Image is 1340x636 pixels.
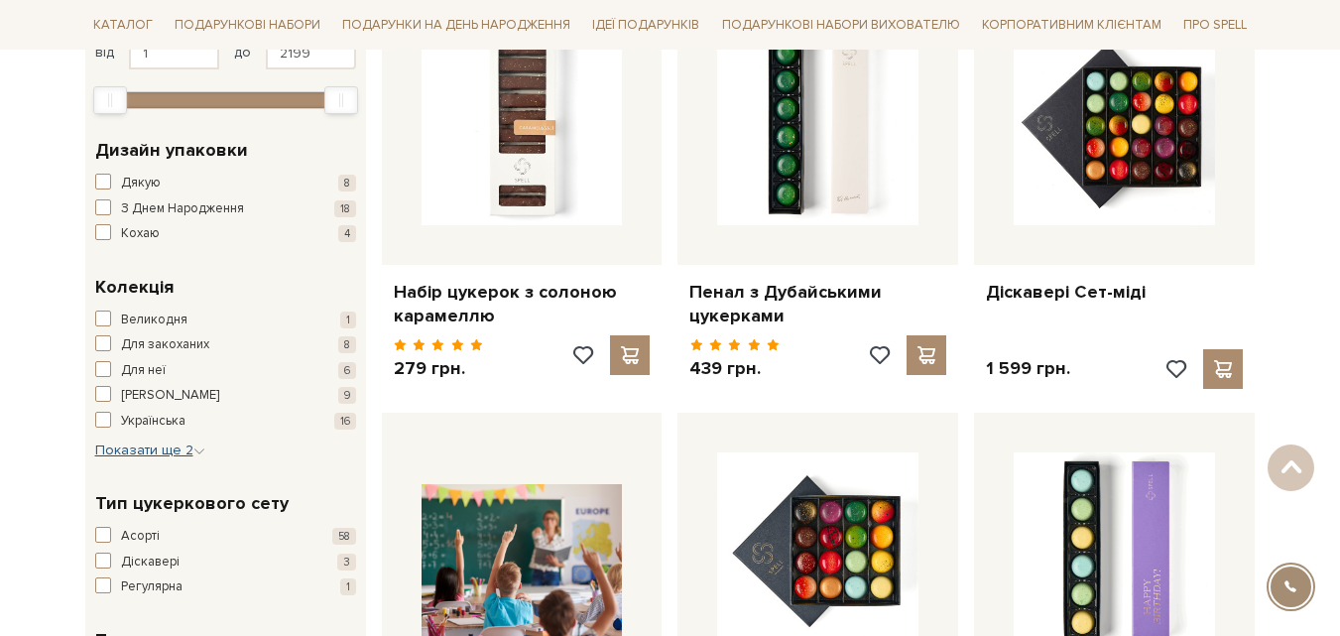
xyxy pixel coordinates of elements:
span: Колекція [95,274,174,301]
button: Показати ще 2 [95,441,205,460]
span: 3 [337,554,356,571]
span: Українська [121,412,185,432]
span: [PERSON_NAME] [121,386,219,406]
span: Для неї [121,361,166,381]
span: 1 [340,578,356,595]
span: Тип цукеркового сету [95,490,289,517]
span: 16 [334,413,356,430]
span: 8 [338,175,356,191]
span: Дизайн упаковки [95,137,248,164]
a: Ідеї подарунків [584,10,707,41]
div: Max [324,86,358,114]
p: 1 599 грн. [986,357,1070,380]
span: Кохаю [121,224,160,244]
span: 58 [332,528,356,545]
a: Пенал з Дубайськими цукерками [689,281,946,327]
span: 8 [338,336,356,353]
span: Для закоханих [121,335,209,355]
button: Для закоханих 8 [95,335,356,355]
span: З Днем Народження [121,199,244,219]
span: до [234,44,251,62]
span: 4 [338,225,356,242]
button: Великодня 1 [95,311,356,330]
a: Каталог [85,10,161,41]
p: 279 грн. [394,357,484,380]
button: Асорті 58 [95,527,356,547]
button: Дякую 8 [95,174,356,193]
a: Корпоративним клієнтам [974,8,1169,42]
button: Діскавері 3 [95,553,356,572]
span: 1 [340,312,356,328]
span: 18 [334,200,356,217]
div: Min [93,86,127,114]
span: Дякую [121,174,161,193]
span: Регулярна [121,577,183,597]
span: Діскавері [121,553,180,572]
span: від [95,44,114,62]
span: Великодня [121,311,187,330]
button: Для неї 6 [95,361,356,381]
button: [PERSON_NAME] 9 [95,386,356,406]
input: Ціна [129,36,219,69]
button: З Днем Народження 18 [95,199,356,219]
a: Набір цукерок з солоною карамеллю [394,281,651,327]
button: Українська 16 [95,412,356,432]
span: 6 [338,362,356,379]
span: 9 [338,387,356,404]
a: Про Spell [1175,10,1255,41]
button: Регулярна 1 [95,577,356,597]
a: Подарунки на День народження [334,10,578,41]
a: Подарункові набори [167,10,328,41]
span: Асорті [121,527,160,547]
input: Ціна [266,36,356,69]
p: 439 грн. [689,357,780,380]
a: Діскавері Сет-міді [986,281,1243,304]
span: Показати ще 2 [95,442,205,458]
button: Кохаю 4 [95,224,356,244]
a: Подарункові набори вихователю [714,8,968,42]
